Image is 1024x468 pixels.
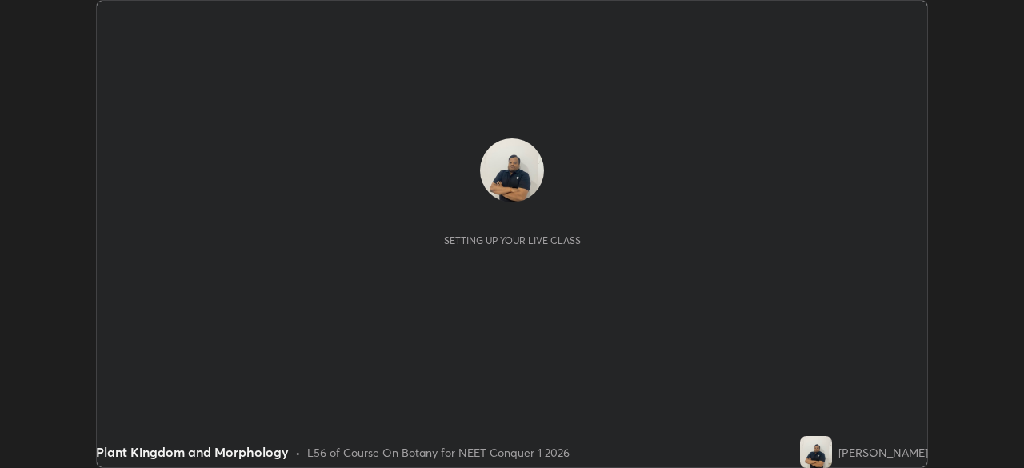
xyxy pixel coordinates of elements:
img: 390311c6a4d943fab4740fd561fcd617.jpg [480,138,544,202]
div: [PERSON_NAME] [838,444,928,461]
div: Setting up your live class [444,234,581,246]
div: Plant Kingdom and Morphology [96,442,289,462]
div: • [295,444,301,461]
img: 390311c6a4d943fab4740fd561fcd617.jpg [800,436,832,468]
div: L56 of Course On Botany for NEET Conquer 1 2026 [307,444,570,461]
